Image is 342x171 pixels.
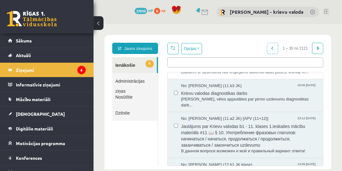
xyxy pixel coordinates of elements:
button: Opcijas [88,19,108,30]
a: Rīgas 1. Tālmācības vidusskola [7,11,57,27]
legend: Informatīvie ziņojumi [16,77,86,92]
span: Digitālie materiāli [16,126,53,131]
span: В данном вопросе возможен и мой и правильный вариант ответа! [88,124,223,130]
span: [PERSON_NAME], vēlos apjautāties par pirmo uzdevumu diagnostikas darb... [88,72,223,84]
a: Mācību materiāli [8,92,86,106]
a: 37010 mP [135,8,153,13]
span: [DEMOGRAPHIC_DATA] [16,111,65,117]
span: No: [PERSON_NAME] (11.a2 JK) [APV (11+12)] [88,92,175,98]
a: Informatīvie ziņojumi [8,77,86,92]
a: Aktuāli [8,48,86,62]
a: Digitālie materiāli [8,121,86,136]
span: No: [PERSON_NAME] (11.b3 JK) [88,59,148,65]
a: [DEMOGRAPHIC_DATA] [8,107,86,121]
a: [PERSON_NAME] - krievu valoda [230,9,303,15]
a: Sākums [8,33,86,48]
span: Labdien, 8. uzdevumā nav iespējams savienot abas puses, vismaz m... [88,45,223,51]
img: Ludmila Ziediņa - krievu valoda [219,9,226,16]
span: 0 [154,8,160,14]
span: 6 [52,36,60,43]
a: Nosūtītie [19,65,64,81]
span: 37010 [135,8,147,14]
span: Aktuāli [16,52,31,58]
a: No: [PERSON_NAME] (11.a2 JK) [APV (11+12)] 23:12 [DATE] Jautājums par Krievu valodas b1 - 11. kla... [88,92,223,130]
span: xp [161,8,165,13]
a: 0 xp [154,8,168,13]
span: Mācību materiāli [16,96,51,102]
span: Jautājums par Krievu valodas b1 - 11. klases 1.ieskaites mācību materiāls #11 📖 § 10. Употреблени... [88,98,223,124]
a: No: [PERSON_NAME] (11.b3 JK) 20:05 [DATE] Krievu valodas diagnostikas darbs [PERSON_NAME], vēlos ... [88,59,223,84]
a: No: [PERSON_NAME] (12.b1 JK klase) 13:09 [DATE] [88,138,223,157]
legend: Ziņojumi [16,63,86,77]
a: Dzēstie [19,81,64,97]
span: 13:09 [DATE] [204,138,223,143]
span: 1 – 30 no 2121 [185,19,219,30]
span: Sākums [16,38,32,43]
a: Administrācijas ziņas [19,49,64,65]
span: No: [PERSON_NAME] (12.b1 JK klase) [88,138,159,144]
span: Motivācijas programma [16,140,65,146]
span: Krievu valodas diagnostikas darbs [88,65,223,72]
span: 20:05 [DATE] [204,59,223,64]
span: 23:12 [DATE] [204,92,223,96]
a: 6Ienākošie [19,33,63,49]
a: Konferences [8,151,86,165]
i: 6 [77,66,86,74]
a: Motivācijas programma [8,136,86,150]
span: mP [148,8,153,13]
span: Konferences [16,155,42,161]
a: Jauns ziņojums [19,19,65,30]
a: Ziņojumi6 [8,63,86,77]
